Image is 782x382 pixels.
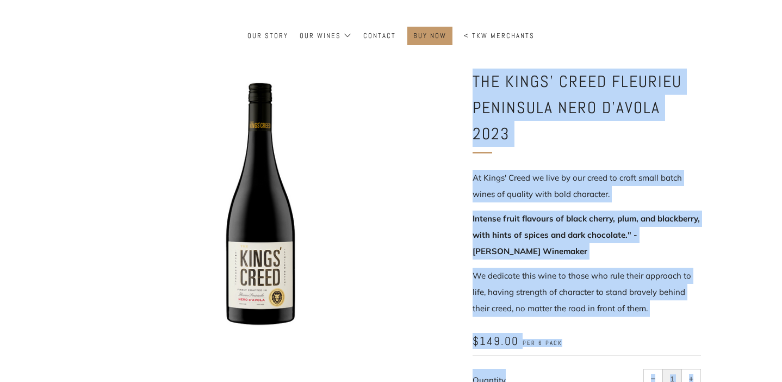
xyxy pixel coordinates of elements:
[473,213,700,256] strong: Intense fruit flavours of black cherry, plum, and blackberry, with hints of spices and dark choco...
[473,334,519,348] span: $149.00
[363,27,396,45] a: Contact
[300,27,352,45] a: Our Wines
[473,170,701,202] p: At Kings' Creed we live by our creed to craft small batch wines of quality with bold character.
[651,377,656,381] span: −
[464,27,535,45] a: < TKW Merchants
[523,339,562,347] span: per 6 pack
[473,270,691,313] span: We dedicate this wine to those who rule their approach to life, having strength of character to s...
[247,27,288,45] a: Our Story
[473,69,701,147] h1: The Kings' Creed Fleurieu Peninsula Nero d'avola 2023
[689,377,694,381] span: +
[413,27,446,45] a: BUY NOW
